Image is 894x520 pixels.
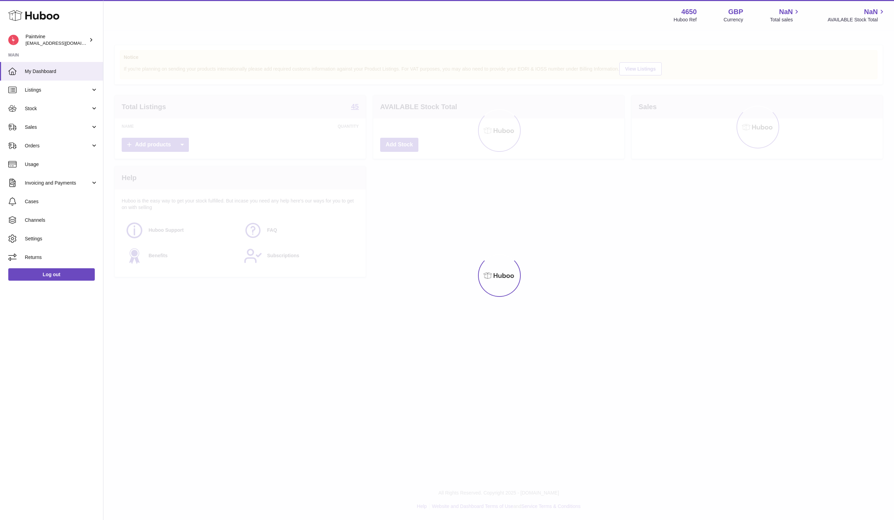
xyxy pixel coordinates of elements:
[8,268,95,281] a: Log out
[770,17,801,23] span: Total sales
[770,7,801,23] a: NaN Total sales
[681,7,697,17] strong: 4650
[864,7,878,17] span: NaN
[25,143,91,149] span: Orders
[26,40,101,46] span: [EMAIL_ADDRESS][DOMAIN_NAME]
[25,236,98,242] span: Settings
[26,33,88,46] div: Paintvine
[8,35,19,45] img: euan@paintvine.co.uk
[25,217,98,223] span: Channels
[827,7,886,23] a: NaN AVAILABLE Stock Total
[827,17,886,23] span: AVAILABLE Stock Total
[724,17,743,23] div: Currency
[25,105,91,112] span: Stock
[25,87,91,93] span: Listings
[25,124,91,131] span: Sales
[728,7,743,17] strong: GBP
[25,180,91,186] span: Invoicing and Payments
[25,161,98,168] span: Usage
[25,254,98,261] span: Returns
[25,198,98,205] span: Cases
[25,68,98,75] span: My Dashboard
[674,17,697,23] div: Huboo Ref
[779,7,793,17] span: NaN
